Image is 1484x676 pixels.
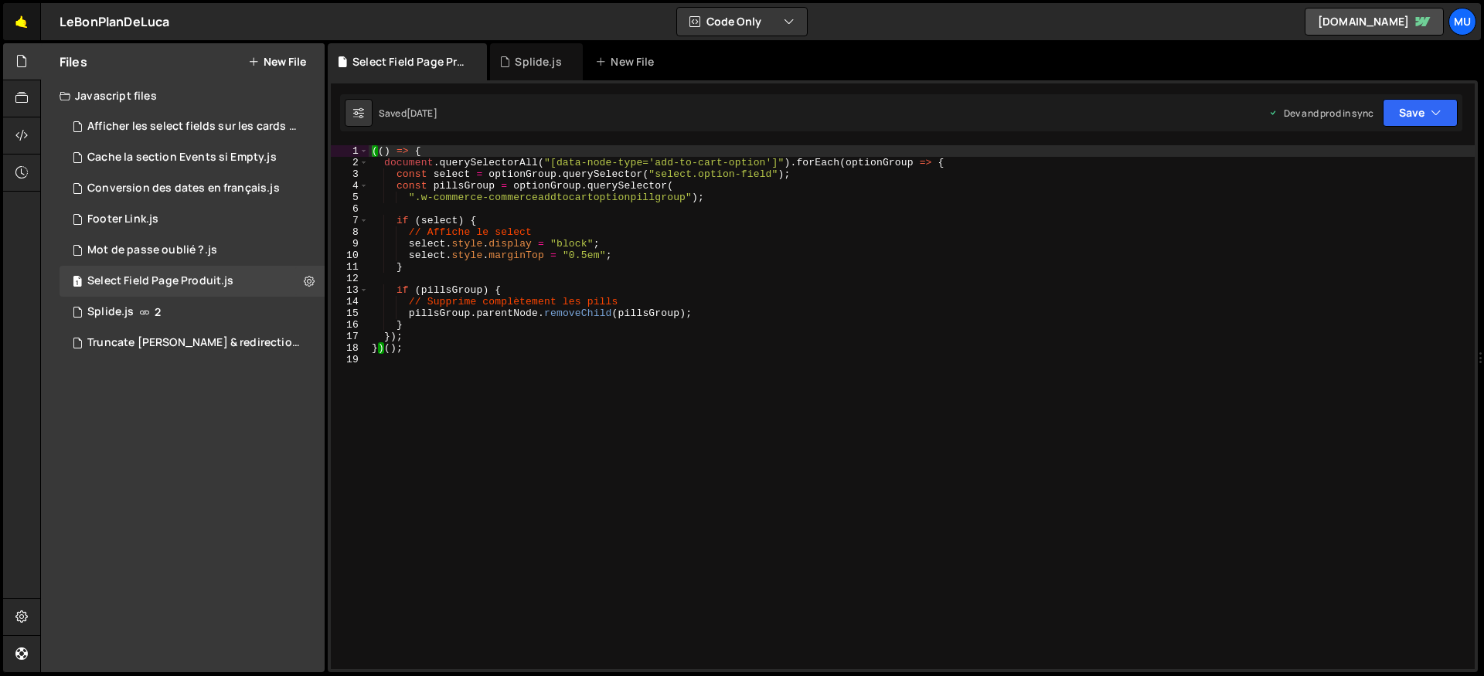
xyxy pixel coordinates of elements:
[60,204,325,235] div: 16656/45404.js
[1268,107,1373,120] div: Dev and prod in sync
[331,168,369,180] div: 3
[87,151,277,165] div: Cache la section Events si Empty.js
[515,54,561,70] div: Splide.js
[87,212,158,226] div: Footer Link.js
[677,8,807,36] button: Code Only
[87,120,301,134] div: Afficher les select fields sur les cards product.js
[60,297,325,328] div: 16656/45409.js
[1305,8,1444,36] a: [DOMAIN_NAME]
[87,336,301,350] div: Truncate [PERSON_NAME] & redirection.js
[331,342,369,354] div: 18
[331,331,369,342] div: 17
[379,107,437,120] div: Saved
[60,173,325,204] div: 16656/45405.js
[331,238,369,250] div: 9
[60,235,325,266] div: 16656/45955.js
[331,203,369,215] div: 6
[331,319,369,331] div: 16
[155,306,161,318] span: 2
[331,250,369,261] div: 10
[331,145,369,157] div: 1
[3,3,41,40] a: 🤙
[73,277,82,289] span: 1
[331,215,369,226] div: 7
[60,328,330,358] div: 16656/45411.js
[60,142,325,173] div: 16656/45406.js
[248,56,306,68] button: New File
[352,54,468,70] div: Select Field Page Produit.js
[407,107,437,120] div: [DATE]
[87,243,217,257] div: Mot de passe oublié ?.js
[1448,8,1476,36] a: Mu
[331,192,369,203] div: 5
[87,182,280,195] div: Conversion des dates en français.js
[331,354,369,365] div: 19
[87,274,233,288] div: Select Field Page Produit.js
[60,53,87,70] h2: Files
[60,266,325,297] div: 16656/45933.js
[60,111,330,142] div: 16656/45932.js
[41,80,325,111] div: Javascript files
[331,307,369,319] div: 15
[331,180,369,192] div: 4
[331,157,369,168] div: 2
[331,284,369,296] div: 13
[60,12,169,31] div: LeBonPlanDeLuca
[331,296,369,307] div: 14
[595,54,660,70] div: New File
[331,273,369,284] div: 12
[1383,99,1458,127] button: Save
[87,305,134,319] div: Splide.js
[331,226,369,238] div: 8
[331,261,369,273] div: 11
